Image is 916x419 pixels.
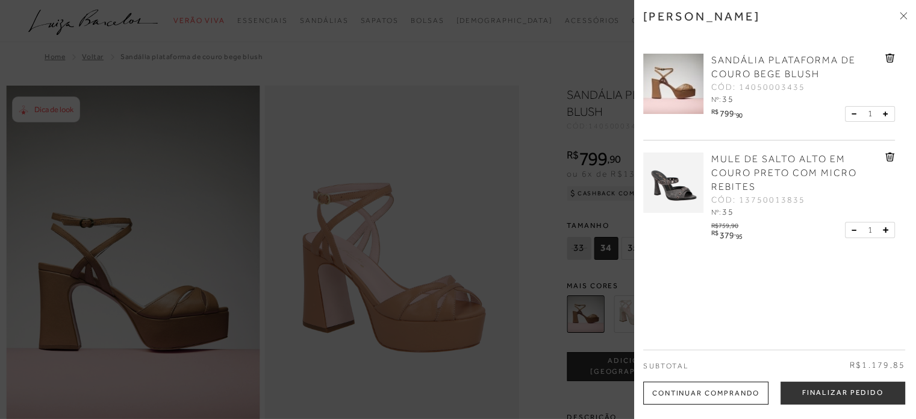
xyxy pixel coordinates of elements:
[643,362,688,370] span: Subtotal
[722,207,734,216] span: 35
[850,359,905,371] span: R$1.179,85
[643,9,760,24] h3: [PERSON_NAME]
[734,230,743,236] i: ,
[736,233,743,240] span: 95
[734,109,743,115] i: ,
[720,230,734,240] span: 379
[711,95,721,104] span: Nº:
[711,230,718,236] i: R$
[867,107,872,120] span: 1
[736,112,743,119] span: 90
[711,219,744,229] div: R$759,90
[643,382,768,405] div: Continuar Comprando
[711,208,721,216] span: Nº:
[780,382,905,405] button: Finalizar Pedido
[711,154,857,192] span: MULE DE SALTO ALTO EM COURO PRETO COM MICRO REBITES
[643,54,703,114] img: SANDÁLIA PLATAFORMA DE COURO BEGE BLUSH
[867,224,872,236] span: 1
[643,153,703,213] img: MULE DE SALTO ALTO EM COURO PRETO COM MICRO REBITES
[711,81,805,93] span: CÓD: 14050003435
[711,194,805,206] span: CÓD: 13750013835
[711,54,882,81] a: SANDÁLIA PLATAFORMA DE COURO BEGE BLUSH
[720,109,734,118] span: 799
[722,94,734,104] span: 35
[711,153,882,194] a: MULE DE SALTO ALTO EM COURO PRETO COM MICRO REBITES
[711,55,856,80] span: SANDÁLIA PLATAFORMA DE COURO BEGE BLUSH
[711,109,718,115] i: R$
